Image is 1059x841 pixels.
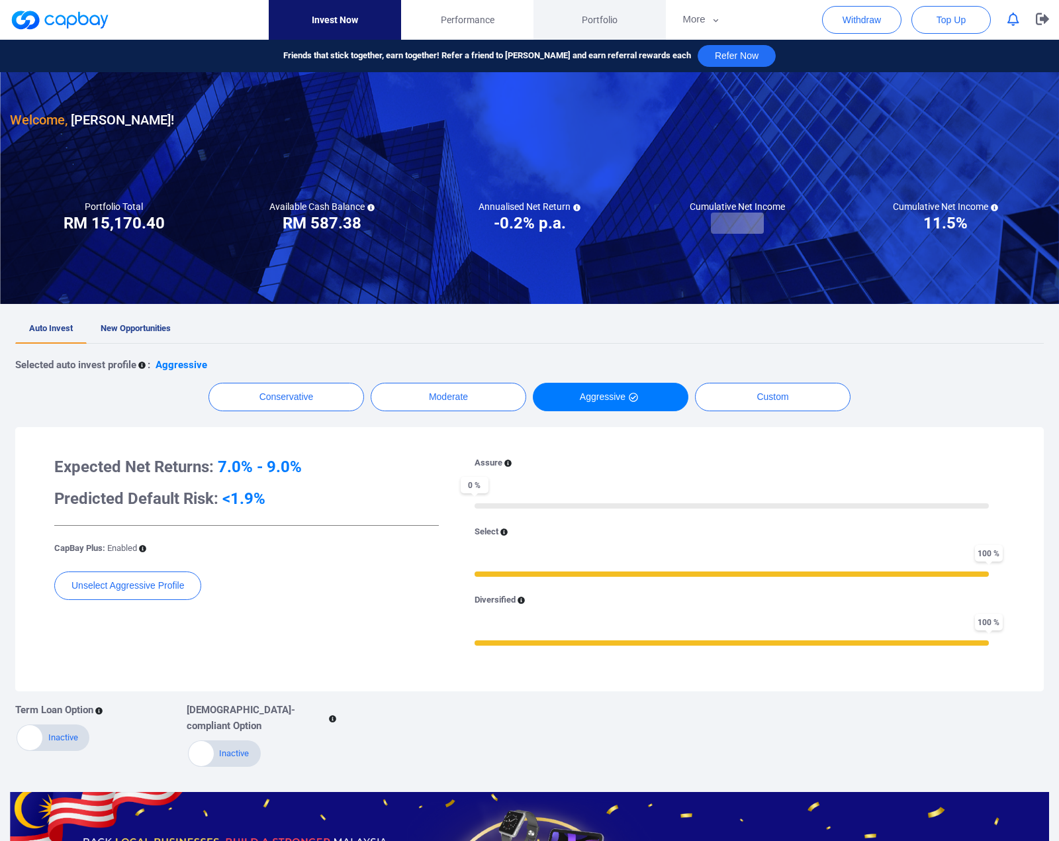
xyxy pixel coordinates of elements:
p: Term Loan Option [15,702,93,718]
h3: -0.2% p.a. [494,213,566,234]
h3: Predicted Default Risk: [54,488,439,509]
button: Top Up [911,6,991,34]
h3: RM 587.38 [283,213,361,234]
h5: Available Cash Balance [269,201,375,213]
p: CapBay Plus: [54,542,137,556]
p: Assure [475,456,502,470]
h3: Expected Net Returns: [54,456,439,477]
button: Withdraw [822,6,901,34]
button: Conservative [208,383,364,411]
button: Aggressive [533,383,688,411]
p: Aggressive [156,357,207,373]
h3: RM 15,170.40 [64,213,165,234]
h5: Portfolio Total [85,201,143,213]
span: Performance [441,13,494,27]
button: Refer Now [698,45,776,67]
span: Friends that stick together, earn together! Refer a friend to [PERSON_NAME] and earn referral rew... [283,49,691,63]
p: : [148,357,150,373]
span: 7.0% - 9.0% [218,458,302,476]
span: 100 % [975,545,1003,562]
p: [DEMOGRAPHIC_DATA]-compliant Option [187,702,327,734]
button: Custom [695,383,851,411]
span: <1.9% [222,489,265,508]
h3: 11.5% [923,213,968,234]
p: Diversified [475,593,516,607]
span: Portfolio [582,13,618,27]
span: Top Up [937,13,966,26]
h5: Cumulative Net Income [690,201,785,213]
span: New Opportunities [101,323,171,333]
button: Moderate [371,383,526,411]
span: 100 % [975,614,1003,630]
h5: Cumulative Net Income [893,201,998,213]
p: Select [475,525,498,539]
h5: Annualised Net Return [479,201,580,213]
span: Welcome, [10,112,68,128]
span: 0 % [461,477,488,493]
button: Unselect Aggressive Profile [54,571,201,600]
span: Enabled [107,543,137,553]
h3: [PERSON_NAME] ! [10,109,174,130]
p: Selected auto invest profile [15,357,136,373]
span: Auto Invest [29,323,73,333]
